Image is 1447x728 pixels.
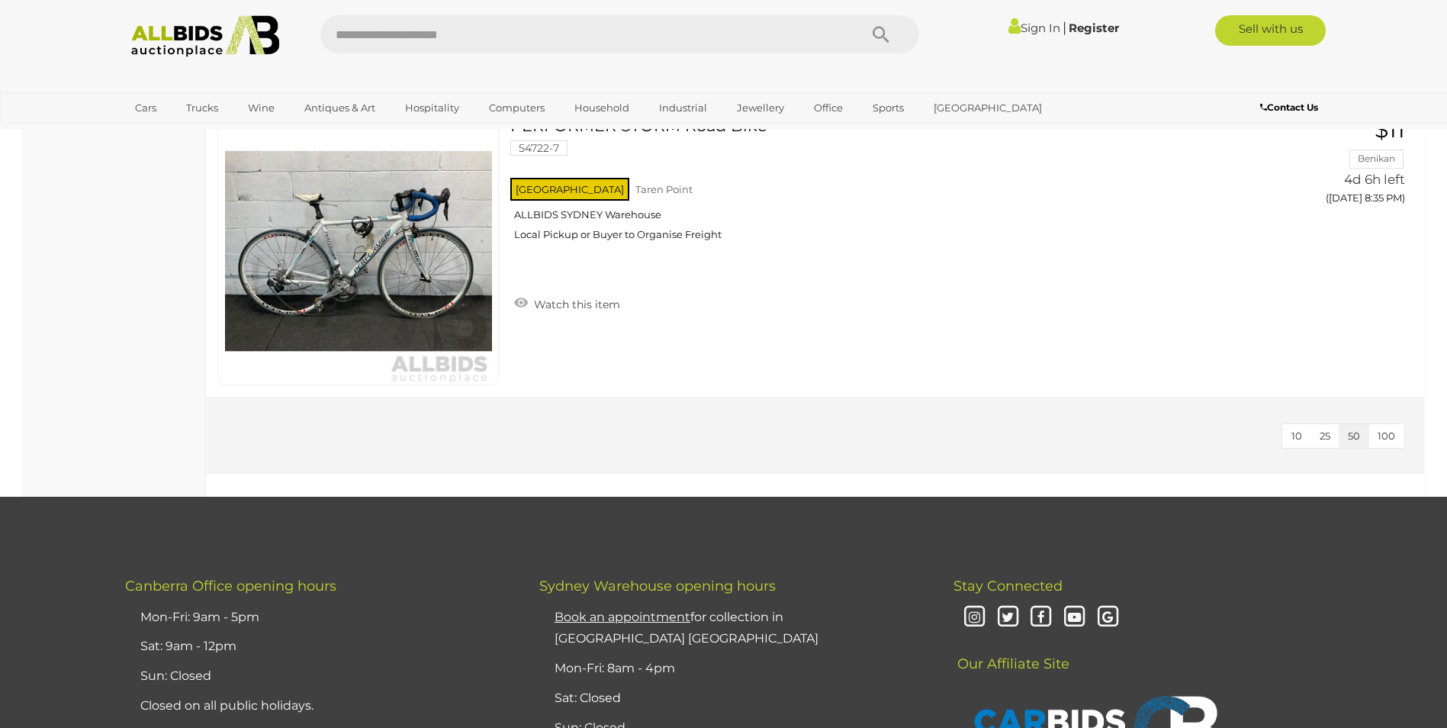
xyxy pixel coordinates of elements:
[1215,15,1326,46] a: Sell with us
[1008,21,1060,35] a: Sign In
[1069,21,1119,35] a: Register
[1027,604,1054,631] i: Facebook
[294,95,385,121] a: Antiques & Art
[479,95,555,121] a: Computers
[522,117,1210,253] a: PERFORMER STORM Road Bike 54722-7 [GEOGRAPHIC_DATA] Taren Point ALLBIDS SYDNEY Warehouse Local Pi...
[1282,424,1311,448] button: 10
[1260,99,1322,116] a: Contact Us
[961,604,988,631] i: Instagram
[953,578,1063,594] span: Stay Connected
[1063,19,1066,36] span: |
[727,95,794,121] a: Jewellery
[1061,604,1088,631] i: Youtube
[1310,424,1339,448] button: 25
[137,632,501,662] li: Sat: 9am - 12pm
[1348,430,1360,442] span: 50
[176,95,228,121] a: Trucks
[137,603,501,633] li: Mon-Fri: 9am - 5pm
[539,578,776,594] span: Sydney Warehouse opening hours
[564,95,639,121] a: Household
[863,95,914,121] a: Sports
[555,610,818,646] a: Book an appointmentfor collection in [GEOGRAPHIC_DATA] [GEOGRAPHIC_DATA]
[1095,604,1121,631] i: Google
[238,95,285,121] a: Wine
[551,654,915,684] li: Mon-Fri: 8am - 4pm
[555,610,690,624] u: Book an appointment
[551,684,915,714] li: Sat: Closed
[1320,430,1330,442] span: 25
[649,95,717,121] a: Industrial
[137,691,501,721] li: Closed on all public holidays.
[1291,430,1302,442] span: 10
[137,662,501,691] li: Sun: Closed
[1378,430,1395,442] span: 100
[225,118,492,385] img: 54722-7br.jpeg
[1368,424,1404,448] button: 100
[995,604,1021,631] i: Twitter
[510,292,624,314] a: Watch this item
[924,95,1052,121] a: [GEOGRAPHIC_DATA]
[804,95,853,121] a: Office
[125,95,166,121] a: Cars
[1260,101,1318,113] b: Contact Us
[123,15,288,57] img: Allbids.com.au
[1339,424,1369,448] button: 50
[953,633,1069,672] span: Our Affiliate Site
[125,578,336,594] span: Canberra Office opening hours
[395,95,469,121] a: Hospitality
[1233,117,1409,212] a: $11 Benikan 4d 6h left ([DATE] 8:35 PM)
[843,15,919,53] button: Search
[530,298,620,311] span: Watch this item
